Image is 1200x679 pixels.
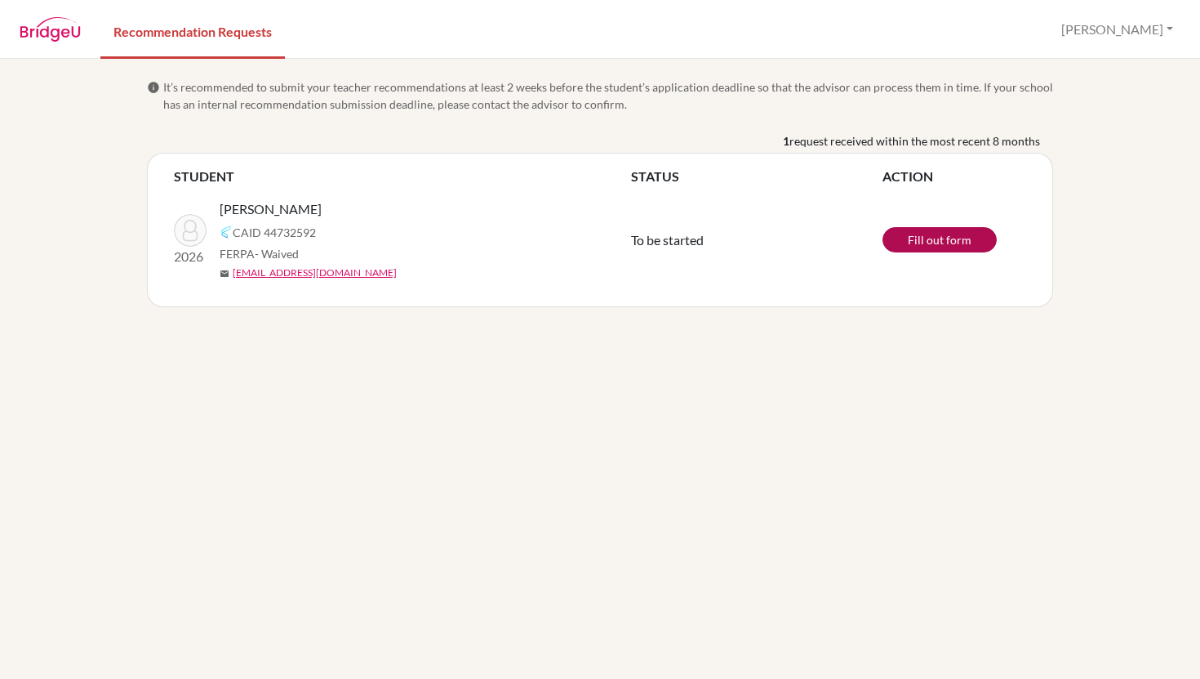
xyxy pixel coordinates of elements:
span: [PERSON_NAME] [220,199,322,219]
span: request received within the most recent 8 months [789,132,1040,150]
th: ACTION [882,167,1026,186]
a: [EMAIL_ADDRESS][DOMAIN_NAME] [233,266,397,280]
a: Recommendation Requests [100,2,285,59]
img: BridgeU logo [20,17,81,42]
span: mail [220,269,229,279]
span: - Waived [255,247,299,261]
a: Fill out form [882,227,997,252]
span: To be started [631,232,704,248]
span: It’s recommended to submit your teacher recommendations at least 2 weeks before the student’s app... [163,78,1053,113]
b: 1 [783,132,789,150]
th: STUDENT [174,167,631,186]
span: info [147,81,160,94]
button: [PERSON_NAME] [1054,14,1180,45]
p: 2026 [174,247,207,266]
span: FERPA [220,245,299,262]
img: Harrison, Jessica [174,214,207,247]
th: STATUS [631,167,882,186]
span: CAID 44732592 [233,224,316,241]
img: Common App logo [220,226,233,239]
